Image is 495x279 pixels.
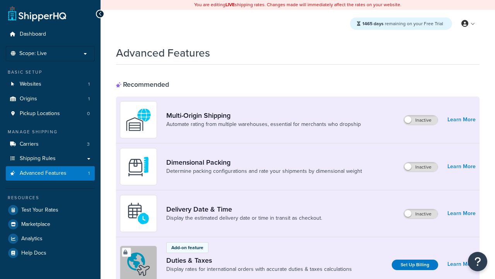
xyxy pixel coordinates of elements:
[404,115,438,125] label: Inactive
[6,195,95,201] div: Resources
[166,121,361,128] a: Automate rating from multiple warehouses, essential for merchants who dropship
[166,111,361,120] a: Multi-Origin Shipping
[447,114,476,125] a: Learn More
[20,110,60,117] span: Pickup Locations
[166,205,322,214] a: Delivery Date & Time
[6,203,95,217] a: Test Your Rates
[21,236,43,242] span: Analytics
[404,209,438,219] label: Inactive
[447,208,476,219] a: Learn More
[6,92,95,106] a: Origins1
[166,158,362,167] a: Dimensional Packing
[87,110,90,117] span: 0
[6,27,95,41] a: Dashboard
[88,81,90,88] span: 1
[362,20,443,27] span: remaining on your Free Trial
[6,107,95,121] li: Pickup Locations
[6,129,95,135] div: Manage Shipping
[125,153,152,180] img: DTVBYsAAAAAASUVORK5CYII=
[6,232,95,246] a: Analytics
[6,77,95,91] a: Websites1
[21,250,46,257] span: Help Docs
[6,69,95,76] div: Basic Setup
[6,107,95,121] a: Pickup Locations0
[20,170,67,177] span: Advanced Features
[6,246,95,260] a: Help Docs
[404,162,438,172] label: Inactive
[6,137,95,152] li: Carriers
[87,141,90,148] span: 3
[20,31,46,38] span: Dashboard
[88,170,90,177] span: 1
[6,77,95,91] li: Websites
[468,252,487,271] button: Open Resource Center
[21,207,58,214] span: Test Your Rates
[6,217,95,231] a: Marketplace
[6,137,95,152] a: Carriers3
[166,265,352,273] a: Display rates for international orders with accurate duties & taxes calculations
[88,96,90,102] span: 1
[6,166,95,181] li: Advanced Features
[6,166,95,181] a: Advanced Features1
[6,92,95,106] li: Origins
[125,106,152,133] img: WatD5o0RtDAAAAAElFTkSuQmCC
[225,1,235,8] b: LIVE
[20,81,41,88] span: Websites
[392,260,438,270] a: Set Up Billing
[447,259,476,270] a: Learn More
[20,96,37,102] span: Origins
[116,45,210,60] h1: Advanced Features
[21,221,50,228] span: Marketplace
[166,167,362,175] a: Determine packing configurations and rate your shipments by dimensional weight
[447,161,476,172] a: Learn More
[6,152,95,166] a: Shipping Rules
[19,50,47,57] span: Scope: Live
[166,214,322,222] a: Display the estimated delivery date or time in transit as checkout.
[116,80,169,89] div: Recommended
[171,244,203,251] p: Add-on feature
[362,20,384,27] strong: 1465 days
[20,141,39,148] span: Carriers
[20,155,56,162] span: Shipping Rules
[125,200,152,227] img: gfkeb5ejjkALwAAAABJRU5ErkJggg==
[166,256,352,265] a: Duties & Taxes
